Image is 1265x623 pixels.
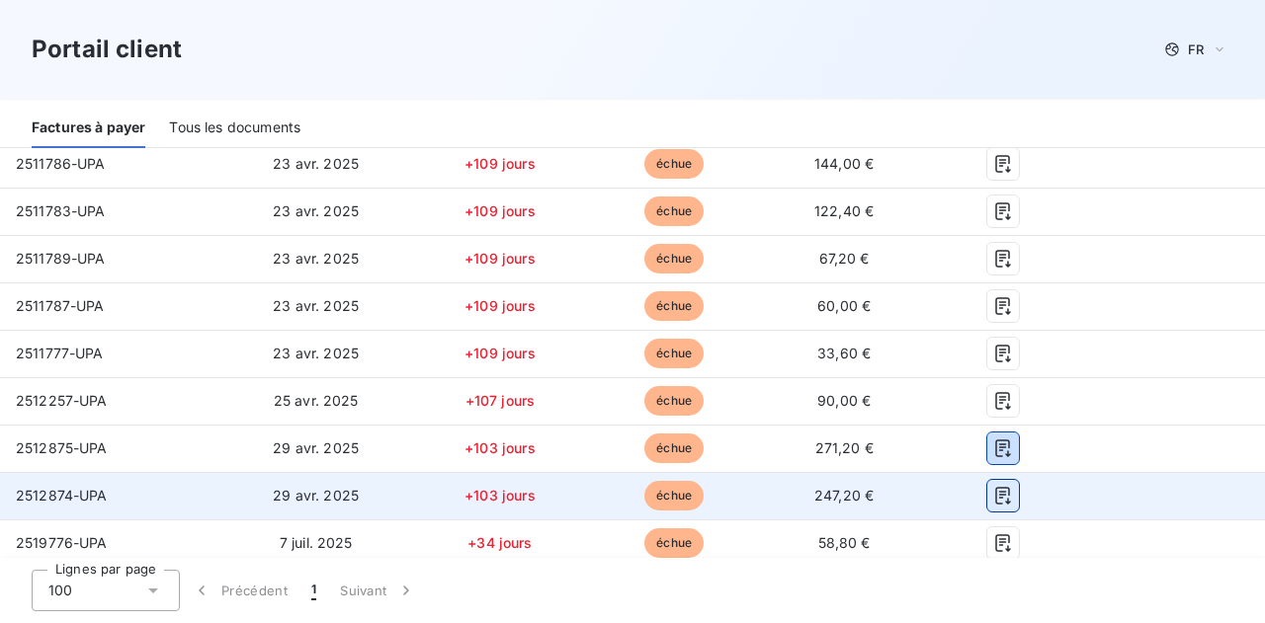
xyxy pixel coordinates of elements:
span: 23 avr. 2025 [273,202,359,219]
h3: Portail client [32,32,182,67]
span: 29 avr. 2025 [273,487,359,504]
span: 25 avr. 2025 [274,392,359,409]
span: 2511783-UPA [16,202,106,219]
span: échue [644,291,704,321]
span: échue [644,433,704,463]
span: FR [1188,41,1204,57]
span: +109 jours [464,202,536,219]
span: 122,40 € [814,202,874,219]
span: 2511786-UPA [16,155,106,172]
span: 271,20 € [815,439,874,456]
span: 60,00 € [817,297,871,314]
span: +109 jours [464,297,536,314]
span: échue [644,386,704,416]
span: 1 [311,581,316,600]
span: 2512874-UPA [16,487,108,504]
span: 90,00 € [817,392,871,409]
span: 2511777-UPA [16,345,104,361]
span: échue [644,149,704,179]
span: +109 jours [464,345,536,361]
span: 247,20 € [814,487,874,504]
span: 7 juil. 2025 [280,534,353,551]
span: échue [644,481,704,510]
span: échue [644,528,704,558]
span: 67,20 € [819,250,870,267]
span: échue [644,196,704,226]
button: Précédent [180,570,299,611]
span: +109 jours [464,155,536,172]
span: 23 avr. 2025 [273,155,359,172]
span: +103 jours [464,487,536,504]
button: Suivant [328,570,428,611]
span: +107 jours [465,392,536,409]
span: 23 avr. 2025 [273,250,359,267]
span: 2512875-UPA [16,439,108,456]
span: échue [644,244,704,273]
button: 1 [299,570,328,611]
span: 23 avr. 2025 [273,297,359,314]
span: 100 [48,581,72,600]
span: 58,80 € [818,534,871,551]
div: Factures à payer [32,107,145,148]
div: Tous les documents [169,107,300,148]
span: 23 avr. 2025 [273,345,359,361]
span: 2511789-UPA [16,250,106,267]
span: 144,00 € [814,155,874,172]
span: +103 jours [464,439,536,456]
span: 33,60 € [817,345,871,361]
span: +109 jours [464,250,536,267]
span: 2511787-UPA [16,297,105,314]
span: échue [644,339,704,368]
span: 2512257-UPA [16,392,108,409]
span: 2519776-UPA [16,534,108,551]
span: 29 avr. 2025 [273,439,359,456]
span: +34 jours [467,534,532,551]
